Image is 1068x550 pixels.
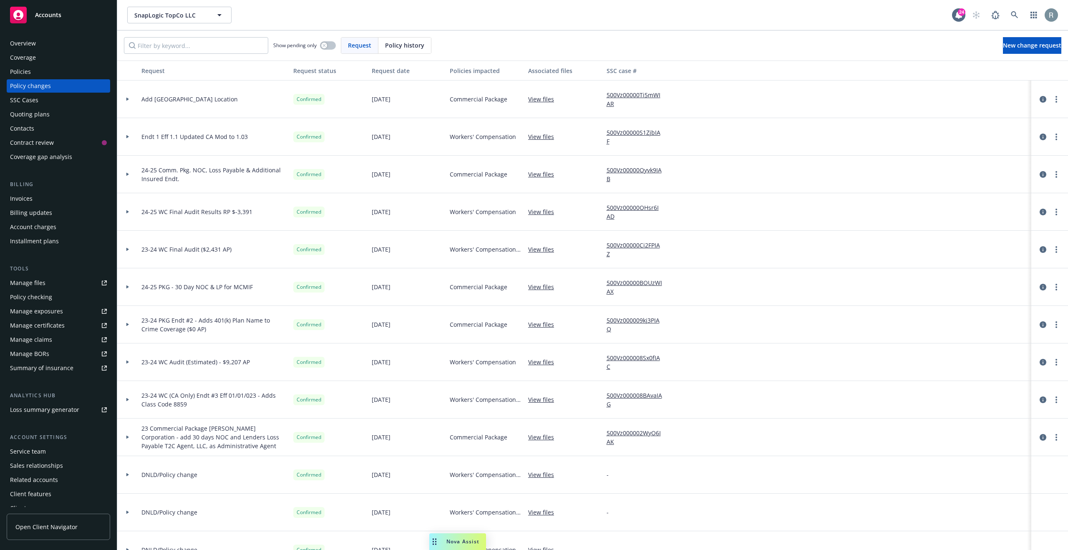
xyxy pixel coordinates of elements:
div: Toggle Row Expanded [117,193,138,231]
button: Request status [290,61,368,81]
div: Coverage [10,51,36,64]
span: Confirmed [297,246,321,253]
a: more [1051,132,1061,142]
div: SSC Cases [10,93,38,107]
div: Manage files [10,276,45,290]
div: Policies impacted [450,66,521,75]
div: Manage certificates [10,319,65,332]
span: Confirmed [297,358,321,366]
span: Commercial Package [450,320,507,329]
a: Start snowing [968,7,985,23]
div: 24 [958,8,965,16]
span: [DATE] [372,132,390,141]
div: Client access [10,502,46,515]
a: View files [528,358,561,366]
span: Confirmed [297,96,321,103]
a: Summary of insurance [7,361,110,375]
a: 500Vz00000BOUzWIAX [607,278,669,296]
div: Billing updates [10,206,52,219]
span: 23-24 WC Audit (Estimated) - $9,207 AP [141,358,250,366]
div: Toggle Row Expanded [117,419,138,456]
span: Confirmed [297,171,321,178]
span: Open Client Navigator [15,522,78,531]
span: Confirmed [297,133,321,141]
a: more [1051,94,1061,104]
a: more [1051,207,1061,217]
div: Policy changes [10,79,51,93]
a: View files [528,508,561,517]
span: Confirmed [297,434,321,441]
span: 24-25 Comm. Pkg. NOC, Loss Payable & Additional Insured Endt. [141,166,287,183]
img: photo [1045,8,1058,22]
a: 500Vz000008Sx0fIAC [607,353,669,371]
span: Workers' Compensation - AOS WC [450,470,521,479]
div: Overview [10,37,36,50]
span: [DATE] [372,320,390,329]
a: 500Vz000009kj3PIAQ [607,316,669,333]
button: Request [138,61,290,81]
div: Related accounts [10,473,58,487]
span: Workers' Compensation [450,207,516,216]
div: Policy checking [10,290,52,304]
a: 500Vz000002WyO6IAK [607,429,669,446]
span: [DATE] [372,358,390,366]
span: Nova Assist [446,538,479,545]
span: [DATE] [372,433,390,442]
span: Workers' Compensation [450,132,516,141]
span: Policy history [385,41,424,50]
span: Workers' Compensation - CA WC [450,395,521,404]
div: Manage claims [10,333,52,346]
span: 24-25 PKG - 30 Day NOC & LP for MCMIF [141,283,253,291]
a: more [1051,169,1061,179]
button: SSC case # [603,61,673,81]
a: 500Vz000008BAvaIAG [607,391,669,409]
button: Associated files [525,61,603,81]
a: Search [1006,7,1023,23]
a: View files [528,170,561,179]
div: Toggle Row Expanded [117,381,138,419]
a: circleInformation [1038,357,1048,367]
span: 23-24 WC Final Audit ($2,431 AP) [141,245,232,254]
a: circleInformation [1038,282,1048,292]
a: more [1051,432,1061,442]
span: New change request [1003,41,1061,49]
a: Manage exposures [7,305,110,318]
div: Service team [10,445,46,458]
a: circleInformation [1038,207,1048,217]
div: Manage BORs [10,347,49,361]
a: circleInformation [1038,432,1048,442]
a: Client access [7,502,110,515]
span: - [607,470,609,479]
button: Nova Assist [429,533,486,550]
div: Request status [293,66,365,75]
div: Toggle Row Expanded [117,231,138,268]
div: Toggle Row Expanded [117,156,138,193]
a: more [1051,282,1061,292]
a: circleInformation [1038,245,1048,255]
a: Client features [7,487,110,501]
span: Confirmed [297,283,321,291]
a: Coverage gap analysis [7,150,110,164]
a: Policies [7,65,110,78]
div: Drag to move [429,533,440,550]
div: Toggle Row Expanded [117,494,138,531]
div: Sales relationships [10,459,63,472]
a: View files [528,470,561,479]
a: Policy checking [7,290,110,304]
span: Confirmed [297,208,321,216]
div: Contacts [10,122,34,135]
a: circleInformation [1038,395,1048,405]
div: Toggle Row Expanded [117,343,138,381]
span: Confirmed [297,396,321,404]
a: Contract review [7,136,110,149]
div: Installment plans [10,235,59,248]
span: [DATE] [372,395,390,404]
a: circleInformation [1038,94,1048,104]
div: Summary of insurance [10,361,73,375]
button: SnapLogic TopCo LLC [127,7,232,23]
a: Loss summary generator [7,403,110,416]
span: Commercial Package [450,95,507,103]
a: Sales relationships [7,459,110,472]
span: 24-25 WC Final Audit Results RP $-3,391 [141,207,252,216]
